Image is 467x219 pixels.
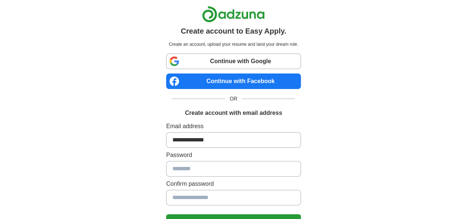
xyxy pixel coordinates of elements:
img: Adzuna logo [202,6,265,23]
h1: Create account with email address [185,109,282,117]
label: Confirm password [166,179,301,188]
p: Create an account, upload your resume and land your dream role. [168,41,299,48]
a: Continue with Facebook [166,73,301,89]
a: Continue with Google [166,54,301,69]
label: Email address [166,122,301,131]
span: OR [225,95,242,103]
h1: Create account to Easy Apply. [181,25,286,37]
label: Password [166,151,301,160]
